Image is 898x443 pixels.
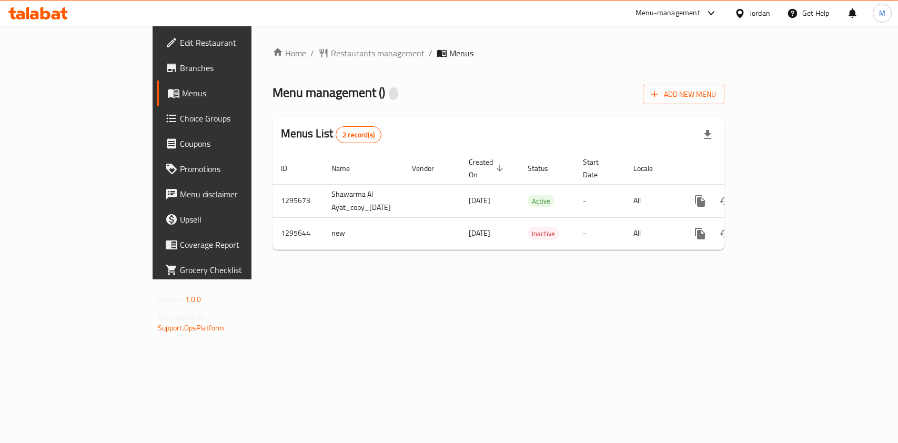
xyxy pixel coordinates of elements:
[185,293,201,306] span: 1.0.0
[180,137,294,150] span: Coupons
[323,184,403,217] td: Shawarma Al Ayat_copy_[DATE]
[318,47,425,59] a: Restaurants management
[281,126,381,143] h2: Menus List
[651,88,716,101] span: Add New Menu
[412,162,448,175] span: Vendor
[750,7,770,19] div: Jordan
[583,156,612,181] span: Start Date
[157,156,302,182] a: Promotions
[528,162,562,175] span: Status
[625,184,679,217] td: All
[336,130,381,140] span: 2 record(s)
[157,80,302,106] a: Menus
[157,55,302,80] a: Branches
[281,162,301,175] span: ID
[180,112,294,125] span: Choice Groups
[310,47,314,59] li: /
[180,213,294,226] span: Upsell
[157,30,302,55] a: Edit Restaurant
[273,47,725,59] nav: breadcrumb
[469,156,507,181] span: Created On
[180,264,294,276] span: Grocery Checklist
[695,122,720,147] div: Export file
[635,7,700,19] div: Menu-management
[180,163,294,175] span: Promotions
[273,153,797,250] table: enhanced table
[469,194,490,207] span: [DATE]
[336,126,381,143] div: Total records count
[688,221,713,246] button: more
[182,87,294,99] span: Menus
[528,227,559,240] div: Inactive
[157,207,302,232] a: Upsell
[469,226,490,240] span: [DATE]
[528,228,559,240] span: Inactive
[157,106,302,131] a: Choice Groups
[713,221,738,246] button: Change Status
[449,47,473,59] span: Menus
[323,217,403,249] td: new
[158,293,184,306] span: Version:
[180,238,294,251] span: Coverage Report
[879,7,885,19] span: M
[528,195,554,207] span: Active
[180,188,294,200] span: Menu disclaimer
[713,188,738,214] button: Change Status
[574,217,625,249] td: -
[158,321,225,335] a: Support.OpsPlatform
[625,217,679,249] td: All
[157,232,302,257] a: Coverage Report
[574,184,625,217] td: -
[157,182,302,207] a: Menu disclaimer
[331,162,364,175] span: Name
[633,162,667,175] span: Locale
[180,36,294,49] span: Edit Restaurant
[331,47,425,59] span: Restaurants management
[643,85,724,104] button: Add New Menu
[273,80,385,104] span: Menu management ( )
[157,131,302,156] a: Coupons
[429,47,432,59] li: /
[180,62,294,74] span: Branches
[688,188,713,214] button: more
[679,153,797,185] th: Actions
[157,257,302,283] a: Grocery Checklist
[158,310,206,324] span: Get support on:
